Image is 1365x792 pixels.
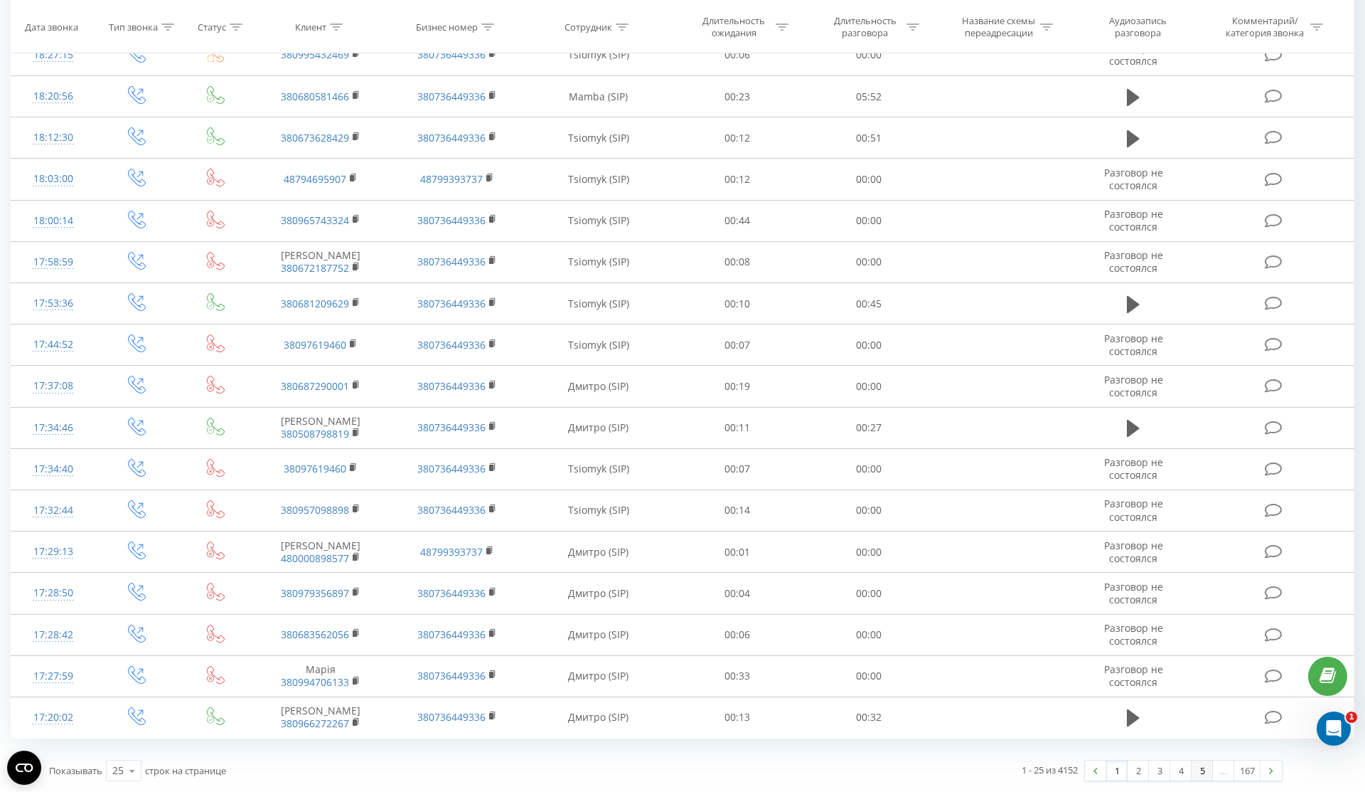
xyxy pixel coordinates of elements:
td: 00:08 [672,241,803,283]
td: Tsiomyk (SIP) [525,200,672,241]
td: Tsiomyk (SIP) [525,448,672,490]
span: Разговор не состоялся [1104,580,1163,606]
a: 167 [1234,761,1260,781]
div: 17:34:46 [26,414,81,442]
div: Клиент [295,21,326,33]
td: 00:00 [803,324,933,366]
iframe: Intercom live chat [1317,712,1351,746]
div: Название схемы переадресации [960,15,1037,39]
a: 380994706133 [281,675,349,689]
td: 00:06 [672,34,803,75]
div: 17:58:59 [26,248,81,276]
td: 00:27 [803,407,933,448]
a: 1 [1106,761,1128,781]
a: 480000898577 [281,551,349,565]
span: Разговор не состоялся [1104,497,1163,523]
a: 380683562056 [281,628,349,641]
a: 380681209629 [281,297,349,310]
td: 00:11 [672,407,803,448]
a: 380508798819 [281,427,349,440]
a: 380957098898 [281,503,349,517]
div: … [1213,761,1234,781]
td: 00:00 [803,490,933,531]
span: Разговор не состоялся [1104,621,1163,648]
td: 00:07 [672,324,803,366]
a: 38097619460 [284,462,346,475]
button: Open CMP widget [7,751,41,785]
a: 380736449336 [417,669,486,682]
td: 00:00 [803,532,933,573]
td: 00:44 [672,200,803,241]
div: 17:32:44 [26,497,81,524]
a: 380736449336 [417,503,486,517]
td: Tsiomyk (SIP) [525,117,672,159]
td: Mamba (SIP) [525,76,672,117]
td: 00:00 [803,200,933,241]
td: 00:00 [803,241,933,283]
a: 380736449336 [417,338,486,352]
a: 48799393737 [420,172,483,186]
div: Комментарий/категория звонка [1224,15,1307,39]
td: Дмитро (SIP) [525,697,672,738]
div: 25 [112,764,124,778]
div: 17:28:50 [26,579,81,607]
a: 48799393737 [420,545,483,559]
div: 17:27:59 [26,662,81,690]
td: 00:00 [803,159,933,200]
td: [PERSON_NAME] [252,241,389,283]
td: 00:10 [672,283,803,324]
a: 380995432469 [281,48,349,61]
div: Аудиозапись разговора [1092,15,1184,39]
a: 4 [1170,761,1192,781]
td: 00:00 [803,34,933,75]
div: 18:03:00 [26,165,81,193]
span: Разговор не состоялся [1104,41,1163,68]
a: 380736449336 [417,213,486,227]
a: 3 [1149,761,1170,781]
td: 00:00 [803,448,933,490]
td: 00:14 [672,490,803,531]
a: 380736449336 [417,297,486,310]
div: 1 - 25 из 4152 [1022,763,1078,777]
td: Дмитро (SIP) [525,614,672,655]
td: 00:13 [672,697,803,738]
td: 00:45 [803,283,933,324]
a: 380736449336 [417,421,486,434]
a: 380673628429 [281,131,349,144]
a: 5 [1192,761,1213,781]
span: Разговор не состоялся [1104,207,1163,233]
div: Статус [198,21,226,33]
a: 380736449336 [417,628,486,641]
div: 17:29:13 [26,538,81,566]
td: Tsiomyk (SIP) [525,241,672,283]
a: 380736449336 [417,462,486,475]
a: 2 [1128,761,1149,781]
span: Разговор не состоялся [1104,166,1163,192]
div: Бизнес номер [416,21,478,33]
a: 380687290001 [281,379,349,393]
td: 05:52 [803,76,933,117]
td: 00:00 [803,573,933,614]
div: 17:37:08 [26,372,81,400]
td: 00:00 [803,614,933,655]
div: 18:20:56 [26,83,81,110]
div: 18:27:15 [26,41,81,69]
a: 380736449336 [417,379,486,393]
td: Дмитро (SIP) [525,655,672,697]
td: Дмитро (SIP) [525,366,672,407]
a: 380736449336 [417,255,486,268]
td: 00:12 [672,117,803,159]
td: [PERSON_NAME] [252,407,389,448]
div: Дата звонка [25,21,78,33]
div: 17:44:52 [26,331,81,359]
span: Разговор не состоялся [1104,455,1163,482]
td: [PERSON_NAME] [252,697,389,738]
td: Дмитро (SIP) [525,407,672,448]
td: [PERSON_NAME] [252,532,389,573]
div: 18:00:14 [26,207,81,235]
div: 17:53:36 [26,290,81,317]
td: 00:32 [803,697,933,738]
td: 00:12 [672,159,803,200]
td: 00:00 [803,366,933,407]
div: Сотрудник [564,21,612,33]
